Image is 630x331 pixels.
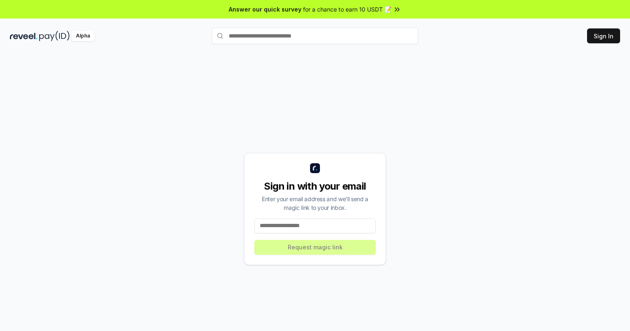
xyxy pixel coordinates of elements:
div: Alpha [71,31,95,41]
img: logo_small [310,163,320,173]
span: Answer our quick survey [229,5,301,14]
img: pay_id [39,31,70,41]
button: Sign In [587,28,620,43]
img: reveel_dark [10,31,38,41]
div: Sign in with your email [254,180,376,193]
span: for a chance to earn 10 USDT 📝 [303,5,391,14]
div: Enter your email address and we’ll send a magic link to your inbox. [254,195,376,212]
